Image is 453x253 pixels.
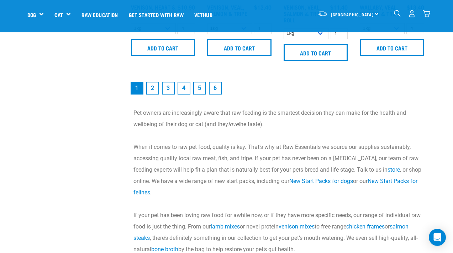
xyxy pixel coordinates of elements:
a: chicken frames [346,223,385,230]
a: bone broth [151,246,178,253]
img: user.png [408,10,416,17]
em: love [228,121,238,128]
a: Raw Education [76,0,123,29]
a: lamb mixes [211,223,240,230]
a: Goto page 6 [209,82,222,95]
input: Add to cart [131,39,195,56]
img: home-icon-1@2x.png [394,10,401,17]
span: [GEOGRAPHIC_DATA] [331,13,374,16]
a: Vethub [189,0,218,29]
a: New Start Packs for felines [133,178,417,196]
nav: pagination [129,80,426,96]
a: Cat [54,11,63,19]
img: van-moving.png [318,10,327,17]
a: Goto page 4 [178,82,190,95]
a: salmon steaks [133,223,409,241]
a: Page 1 [131,82,143,95]
input: Add to cart [207,39,272,56]
a: Dog [27,11,36,19]
a: New Start Packs for dogs [289,178,353,184]
img: home-icon@2x.png [423,10,430,17]
input: Add to cart [360,39,424,56]
input: Add to cart [284,44,348,61]
a: store [388,166,400,173]
input: 1 [330,28,348,39]
p: When it comes to raw pet food, quality is key. That’s why at Raw Essentials we source our supplie... [133,141,422,198]
p: Pet owners are increasingly aware that raw feeding is the smartest decision they can make for the... [133,107,422,130]
a: Get started with Raw [123,0,189,29]
div: Open Intercom Messenger [429,229,446,246]
a: venison mixes [279,223,315,230]
a: Goto page 3 [162,82,175,95]
a: Goto page 2 [146,82,159,95]
a: Goto page 5 [193,82,206,95]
